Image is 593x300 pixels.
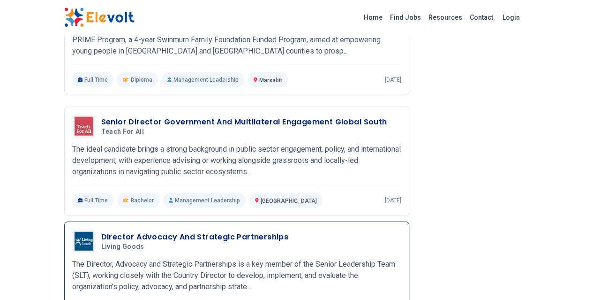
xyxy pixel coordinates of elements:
p: Management Leadership [163,193,246,208]
p: The ideal candidate brings a strong background in public sector engagement, policy, and internati... [72,144,401,177]
p: [DATE] [385,197,401,204]
a: Home [360,10,386,25]
a: Teach For AllSenior Director Government And Multilateral Engagement Global SouthTeach For AllThe ... [72,115,401,208]
p: Management Leadership [162,72,244,87]
span: Living Goods [101,243,144,251]
iframe: Chat Widget [546,255,593,300]
img: Elevolt [64,8,135,27]
img: Living Goods [75,232,93,251]
a: Contact [466,10,497,25]
img: Teach For All [75,117,93,136]
a: Find Jobs [386,10,425,25]
h3: Director Advocacy And Strategic Partnerships [101,231,289,243]
span: Bachelor [131,197,154,204]
h3: Senior Director Government And Multilateral Engagement Global South [101,116,387,128]
span: [GEOGRAPHIC_DATA] [261,198,317,204]
span: Diploma [131,76,152,84]
a: Resources [425,10,466,25]
a: Login [497,8,525,27]
span: Marsabit [259,77,282,84]
p: Full Time [72,72,114,87]
p: [DATE] [385,76,401,84]
span: Teach For All [101,128,144,136]
p: The Director, Advocacy and Strategic Partnerships is a key member of the Senior Leadership Team (... [72,259,401,292]
p: Full Time [72,193,114,208]
p: The Program Assistant will be responsible for leading the community in the implementation of the ... [72,23,401,57]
